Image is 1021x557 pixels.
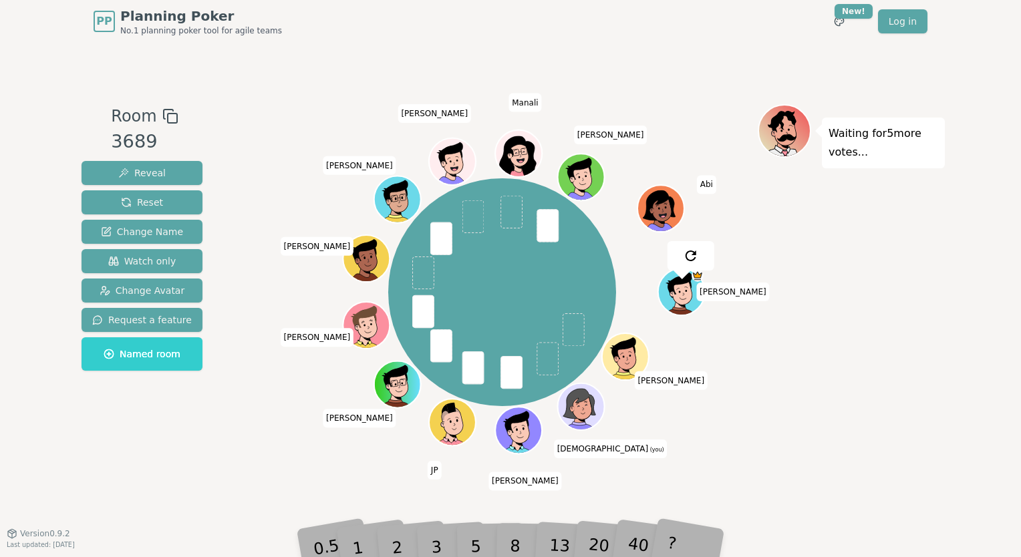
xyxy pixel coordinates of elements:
span: Click to change your name [280,237,353,256]
span: Change Avatar [100,284,185,297]
span: Click to change your name [428,461,442,480]
span: Click to change your name [697,176,716,194]
button: Reveal [82,161,202,185]
span: PP [96,13,112,29]
button: Named room [82,337,202,371]
div: 3689 [111,128,178,156]
span: Reveal [118,166,166,180]
span: No.1 planning poker tool for agile teams [120,25,282,36]
span: Request a feature [92,313,192,327]
span: Last updated: [DATE] [7,541,75,548]
span: Change Name [101,225,183,238]
span: Click to change your name [398,104,471,123]
span: Reset [121,196,163,209]
a: Log in [878,9,927,33]
span: Click to change your name [488,472,562,491]
span: Version 0.9.2 [20,528,70,539]
span: Room [111,104,156,128]
p: Waiting for 5 more votes... [829,124,938,162]
span: Click to change your name [554,439,668,458]
button: Change Avatar [82,278,202,303]
a: PPPlanning PokerNo.1 planning poker tool for agile teams [94,7,282,36]
span: Click to change your name [508,94,541,112]
button: Request a feature [82,308,202,332]
button: New! [827,9,851,33]
button: Reset [82,190,202,214]
button: Version0.9.2 [7,528,70,539]
span: Click to change your name [696,283,770,301]
span: Watch only [108,254,176,268]
span: Click to change your name [323,156,396,175]
button: Click to change your avatar [559,385,603,429]
img: reset [683,248,699,264]
span: Planning Poker [120,7,282,25]
button: Change Name [82,220,202,244]
span: Click to change your name [323,409,396,428]
span: Click to change your name [634,371,708,390]
span: (you) [648,447,664,453]
span: Named room [104,347,180,361]
span: Click to change your name [574,126,647,144]
button: Watch only [82,249,202,273]
span: Dan is the host [692,270,704,283]
div: New! [835,4,873,19]
span: Click to change your name [280,329,353,347]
